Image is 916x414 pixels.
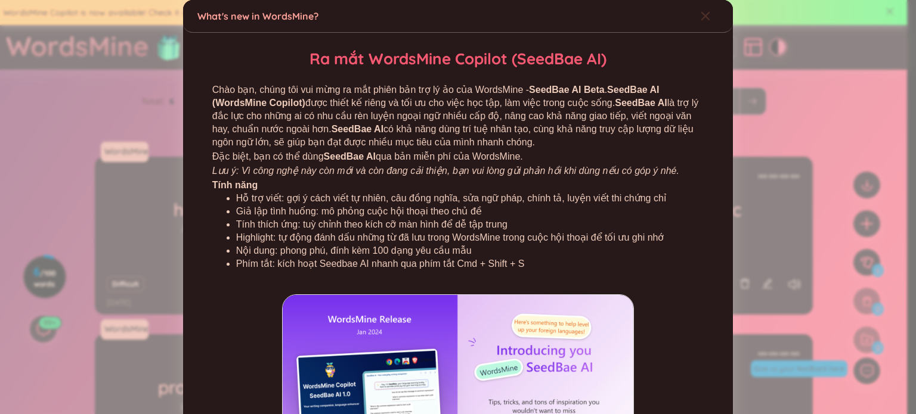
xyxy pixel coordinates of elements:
[332,124,383,134] b: SeedBae AI
[615,98,667,108] b: SeedBae AI
[212,166,679,176] i: Lưu ý: Vì công nghệ này còn mới và còn đang cải thiện, bạn vui lòng gửi phản hồi khi dùng nếu có ...
[212,150,704,163] span: Đặc biệt, bạn có thể dùng qua bản miễn phí của WordsMine.
[212,180,258,190] b: Tính năng
[200,47,716,71] h2: Ra mắt WordsMine Copilot (SeedBae AI)
[212,85,660,108] b: SeedBae AI (WordsMine Copilot)
[529,85,605,95] b: SeedBae AI Beta
[236,192,680,205] li: Hỗ trợ viết: gợi ý cách viết tự nhiên, câu đồng nghĩa, sửa ngữ pháp, chính tả, luyện viết thi chứ...
[324,151,376,161] b: SeedBae AI
[236,205,680,218] li: Giả lập tình huống: mô phỏng cuộc hội thoại theo chủ đề
[236,257,680,270] li: Phím tắt: kích hoạt Seedbae AI nhanh qua phím tắt Cmd + Shift + S
[236,244,680,257] li: Nội dung: phong phú, đính kèm 100 dạng yêu cầu mẫu
[197,10,719,23] div: What's new in WordsMine?
[236,218,680,231] li: Tính thích ứng: tuỳ chỉnh theo kích cỡ màn hình để dễ tập trung
[212,83,704,149] span: Chào bạn, chúng tôi vui mừng ra mắt phiên bản trợ lý ảo của WordsMine - . được thiết kế riêng và ...
[236,231,680,244] li: Highlight: tự động đánh dấu những từ đã lưu trong WordsMine trong cuộc hội thoại để tối ưu ghi nhớ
